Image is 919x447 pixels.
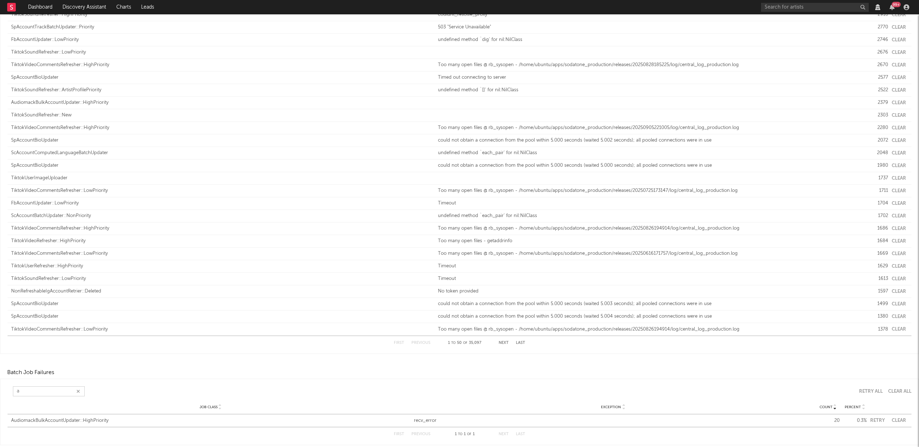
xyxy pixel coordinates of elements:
div: Timeout [438,275,861,282]
button: Clear [892,239,906,244]
button: Clear [892,277,906,281]
button: Clear [892,113,906,118]
div: TiktokSoundRefresher::New [11,112,434,119]
div: 1380 [865,313,888,320]
div: 2072 [865,137,888,144]
div: Too many open files @ rb_sysopen - /home/ubuntu/apps/sodatone_production/releases/20250725173147/... [438,187,861,194]
button: Clear [892,50,906,55]
span: Job Class [200,405,218,409]
div: 1629 [865,263,888,270]
div: Clear All [888,389,911,394]
button: Retry All [854,389,883,394]
div: 1704 [865,200,888,207]
button: Clear [892,25,906,30]
div: Too many open files @ rb_sysopen - /home/ubuntu/apps/sodatone_production/releases/20250905221005/... [438,124,861,132]
div: 503 "Service Unavailable" [438,24,861,31]
div: NonRefreshableIgAccountRetrier::Deleted [11,288,434,295]
div: SpAccountBioUpdater [11,74,434,81]
div: undefined method `[]' for nil:NilClass [438,87,861,94]
input: Search for artists [761,3,869,12]
div: 2379 [865,99,888,106]
div: No token provided [438,288,861,295]
button: Clear [892,418,906,423]
button: First [394,341,404,345]
div: SpAccountBioUpdater [11,300,434,308]
div: undefined method `each_pair' for nil:NilClass [438,149,861,157]
div: couldnt_resolve_proxy [438,11,861,18]
div: 2770 [865,24,888,31]
span: of [467,433,471,436]
span: to [458,433,462,436]
div: Too many open files @ rb_sysopen - /home/ubuntu/apps/sodatone_production/releases/20250616171757/... [438,250,861,257]
button: Clear [892,126,906,130]
div: recv_error [414,417,813,424]
div: 20 [816,417,840,424]
button: First [394,432,404,436]
button: Next [499,432,509,436]
button: Previous [411,432,430,436]
div: TiktokVideoCommentsRefresher::LowPriority [11,326,434,333]
div: SpAccountTrackBatchUpdater::Priority [11,24,434,31]
div: TiktokVideoCommentsRefresher::HighPriority [11,124,434,132]
div: SpAccountBioUpdater [11,137,434,144]
div: 1613 [865,275,888,282]
button: Previous [411,341,430,345]
button: Clear [892,289,906,294]
button: Clear [892,101,906,105]
div: TiktokSoundRefresher::LowPriority [11,275,434,282]
button: Clear [892,189,906,193]
div: 1378 [865,326,888,333]
div: Timeout [438,200,861,207]
div: 2303 [865,112,888,119]
div: Too many open files @ rb_sysopen - /home/ubuntu/apps/sodatone_production/releases/20250826194914/... [438,326,861,333]
div: FbAccountUpdater::LowPriority [11,200,434,207]
button: Clear [892,314,906,319]
div: SpAccountBioUpdater [11,162,434,169]
div: undefined method `each_pair' for nil:NilClass [438,212,861,220]
button: Next [499,341,509,345]
button: Clear [892,38,906,42]
div: 2910 [865,11,888,18]
div: 1686 [865,225,888,232]
div: 1 50 35,097 [445,339,484,347]
button: Clear [892,88,906,93]
button: Clear [892,13,906,17]
div: could not obtain a connection from the pool within 5.000 seconds (waited 5.002 seconds); all pool... [438,137,861,144]
button: Last [516,432,525,436]
div: 2522 [865,87,888,94]
div: AudiomackBulkAccountUpdater::HighPriority [11,417,410,424]
div: 2676 [865,49,888,56]
div: TiktokUserRefresher::HighPriority [11,263,434,270]
button: Clear All [883,389,911,394]
div: Retry All [859,389,883,394]
div: 99 + [892,2,901,7]
div: 1737 [865,175,888,182]
span: Percent [845,405,861,409]
div: 2577 [865,74,888,81]
div: Too many open files @ rb_sysopen - /home/ubuntu/apps/sodatone_production/releases/20250828185225/... [438,61,861,69]
button: Clear [892,264,906,269]
div: Batch Job Failures [7,368,54,377]
button: Clear [892,327,906,332]
div: TiktokSoundRefresher::ArtistProfilePriority [11,87,434,94]
div: could not obtain a connection from the pool within 5.000 seconds (waited 5.004 seconds); all pool... [438,313,861,320]
span: Exception [601,405,621,409]
button: Clear [892,63,906,68]
div: TiktokVideoCommentsRefresher::HighPriority [11,225,434,232]
div: 1499 [865,300,888,308]
div: Too many open files - getaddrinfo [438,238,861,245]
button: Clear [892,201,906,206]
button: Clear [892,176,906,181]
div: 2670 [865,61,888,69]
div: 2048 [865,149,888,157]
div: TiktokUserImageUploader [11,175,434,182]
div: AudiomackBulkAccountUpdater::HighPriority [11,99,434,106]
div: 1669 [865,250,888,257]
div: Too many open files @ rb_sysopen - /home/ubuntu/apps/sodatone_production/releases/20250826194914/... [438,225,861,232]
div: Timeout [438,263,861,270]
div: TiktokSoundRefresher::HighPriority [11,11,434,18]
div: TiktokVideoRefresher::HighPriority [11,238,434,245]
div: FbAccountUpdater::LowPriority [11,36,434,43]
div: 1684 [865,238,888,245]
button: Clear [892,163,906,168]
